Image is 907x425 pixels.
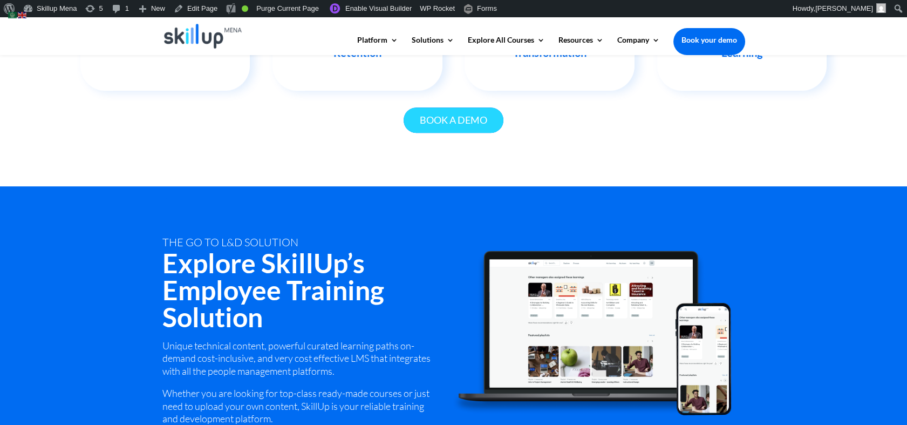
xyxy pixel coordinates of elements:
[18,8,28,20] a: English
[162,249,438,336] h2: Explore SkillUp’s Employee Training Solution
[468,36,545,55] a: Explore All Courses
[617,36,660,55] a: Company
[452,250,732,415] img: training and development platform - Skillup
[8,8,18,20] a: Arabic
[673,28,745,52] a: Book your demo
[162,236,438,248] div: tHE GO TO L&D SOLUTION
[162,387,438,425] p: Whether you are looking for top-class ready-made courses or just need to upload your own content,...
[18,12,26,18] img: en
[164,24,242,49] img: Skillup Mena
[357,36,398,55] a: Platform
[8,12,17,18] img: ar
[727,308,907,425] iframe: Chat Widget
[162,340,438,425] div: Unique technical content, powerful curated learning paths on-demand cost-inclusive, and very cost...
[412,36,454,55] a: Solutions
[558,36,604,55] a: Resources
[815,4,873,12] span: [PERSON_NAME]
[404,107,503,133] a: Book a demo
[242,5,248,12] div: Good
